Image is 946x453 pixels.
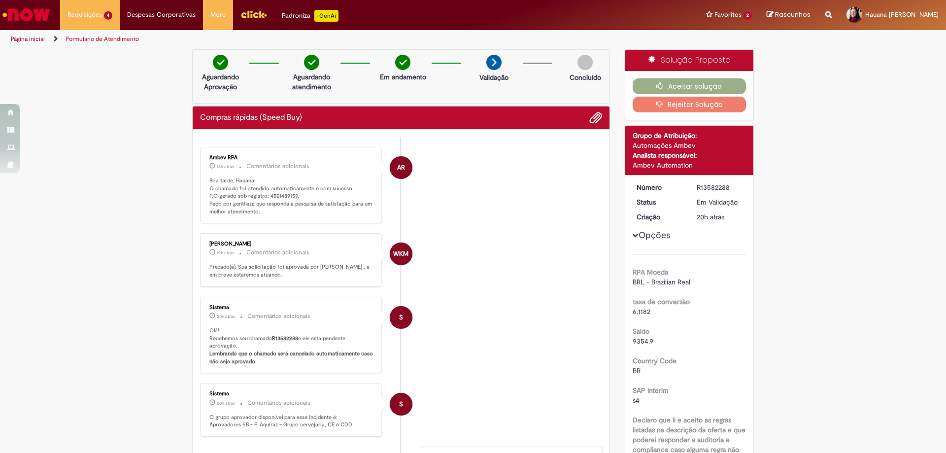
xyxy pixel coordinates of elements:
[697,212,743,222] div: 30/09/2025 15:23:29
[209,241,373,247] div: [PERSON_NAME]
[633,307,650,316] span: 6.1182
[217,314,235,319] time: 30/09/2025 15:23:41
[217,314,235,319] span: 20h atrás
[247,399,310,407] small: Comentários adicionais
[209,391,373,397] div: Sistema
[104,11,112,20] span: 4
[240,7,267,22] img: click_logo_yellow_360x200.png
[393,242,408,266] span: WKM
[570,72,601,82] p: Concluído
[209,327,373,366] p: Olá! Recebemos seu chamado e ele esta pendente aprovação.
[217,400,235,406] time: 30/09/2025 15:23:37
[633,97,746,112] button: Rejeitar Solução
[217,250,234,256] span: 19h atrás
[697,212,724,221] time: 30/09/2025 15:23:29
[7,30,623,48] ul: Trilhas de página
[633,268,668,277] b: RPA Moeda
[390,156,412,179] div: Ambev RPA
[697,212,724,221] span: 20h atrás
[633,131,746,140] div: Grupo de Atribuição:
[633,327,649,336] b: Saldo
[767,10,811,20] a: Rascunhos
[380,72,426,82] p: Em andamento
[390,393,412,416] div: System
[486,55,502,70] img: arrow-next.png
[629,212,690,222] dt: Criação
[246,162,309,171] small: Comentários adicionais
[209,350,374,365] b: Lembrando que o chamado será cancelado automaticamente caso não seja aprovado.
[127,10,196,20] span: Despesas Corporativas
[288,72,336,92] p: Aguardando atendimento
[282,10,338,22] div: Padroniza
[633,366,641,375] span: BR
[775,10,811,19] span: Rascunhos
[633,78,746,94] button: Aceitar solução
[66,35,139,43] a: Formulário de Atendimento
[633,140,746,150] div: Automações Ambev
[395,55,410,70] img: check-circle-green.png
[217,400,235,406] span: 20h atrás
[397,156,405,179] span: AR
[209,177,373,216] p: Boa tarde, Hauana! O chamado foi atendido automaticamente e com sucesso. P.O gerado sob registro:...
[633,356,676,365] b: Country Code
[217,164,234,170] time: 30/09/2025 17:12:17
[633,150,746,160] div: Analista responsável:
[629,197,690,207] dt: Status
[213,55,228,70] img: check-circle-green.png
[629,182,690,192] dt: Número
[743,11,752,20] span: 2
[633,160,746,170] div: Ambev Automation
[390,243,412,265] div: William Kaio Maia
[217,164,234,170] span: 18h atrás
[210,10,226,20] span: More
[697,197,743,207] div: Em Validação
[246,248,309,257] small: Comentários adicionais
[304,55,319,70] img: check-circle-green.png
[633,297,690,306] b: taxa de conversão
[209,263,373,279] p: Prezado(a), Sua solicitação foi aprovada por [PERSON_NAME] , e em breve estaremos atuando.
[633,337,653,346] span: 9354.9
[577,55,593,70] img: img-circle-grey.png
[697,182,743,192] div: R13582288
[1,5,52,25] img: ServiceNow
[200,113,302,122] h2: Compras rápidas (Speed Buy) Histórico de tíquete
[209,155,373,161] div: Ambev RPA
[247,312,310,320] small: Comentários adicionais
[68,10,102,20] span: Requisições
[314,10,338,22] p: +GenAi
[625,50,754,71] div: Solução Proposta
[633,278,690,286] span: BRL - Brazilian Real
[633,386,669,395] b: SAP Interim
[589,111,602,124] button: Adicionar anexos
[390,306,412,329] div: System
[399,392,403,416] span: S
[272,335,298,342] b: R13582288
[217,250,234,256] time: 30/09/2025 16:14:38
[865,10,939,19] span: Hauana [PERSON_NAME]
[399,306,403,329] span: S
[11,35,45,43] a: Página inicial
[209,305,373,311] div: Sistema
[714,10,742,20] span: Favoritos
[633,396,640,405] span: s4
[479,72,508,82] p: Validação
[197,72,244,92] p: Aguardando Aprovação
[209,414,373,429] p: O grupo aprovador disponível para esse incidente é: Aprovadores SB - F. Aquiraz - Grupo cervejari...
